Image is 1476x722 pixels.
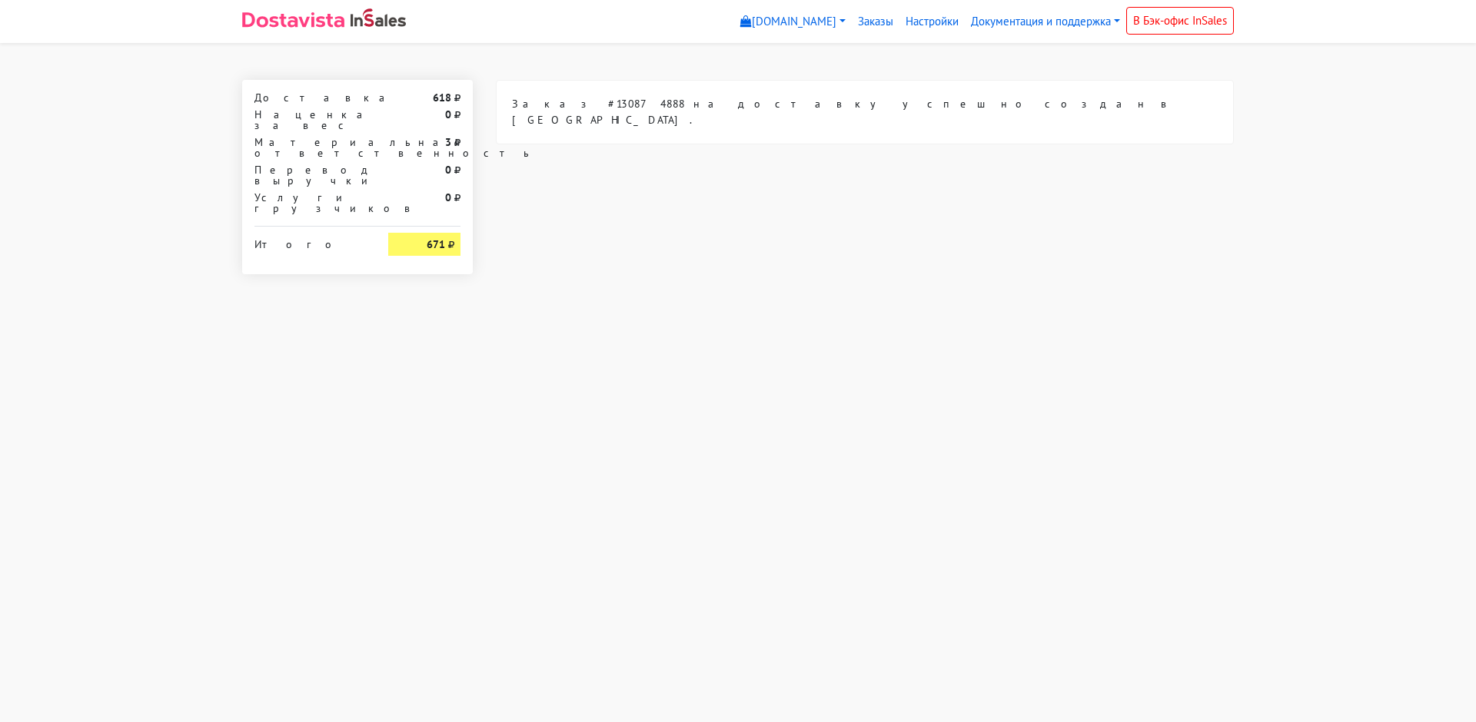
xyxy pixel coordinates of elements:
[899,7,965,37] a: Настройки
[445,108,451,121] strong: 0
[965,7,1126,37] a: Документация и поддержка
[497,81,1233,144] div: Заказ #130874888 на доставку успешно создан в [GEOGRAPHIC_DATA].
[852,7,899,37] a: Заказы
[243,192,377,214] div: Услуги грузчиков
[242,12,344,28] img: Dostavista - срочная курьерская служба доставки
[351,8,406,27] img: InSales
[427,237,445,251] strong: 671
[243,164,377,186] div: Перевод выручки
[1126,7,1234,35] a: В Бэк-офис InSales
[254,233,365,250] div: Итого
[243,92,377,103] div: Доставка
[445,135,451,149] strong: 3
[433,91,451,104] strong: 618
[445,190,451,204] strong: 0
[243,109,377,131] div: Наценка за вес
[734,7,852,37] a: [DOMAIN_NAME]
[243,137,377,158] div: Материальная ответственность
[445,163,451,177] strong: 0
